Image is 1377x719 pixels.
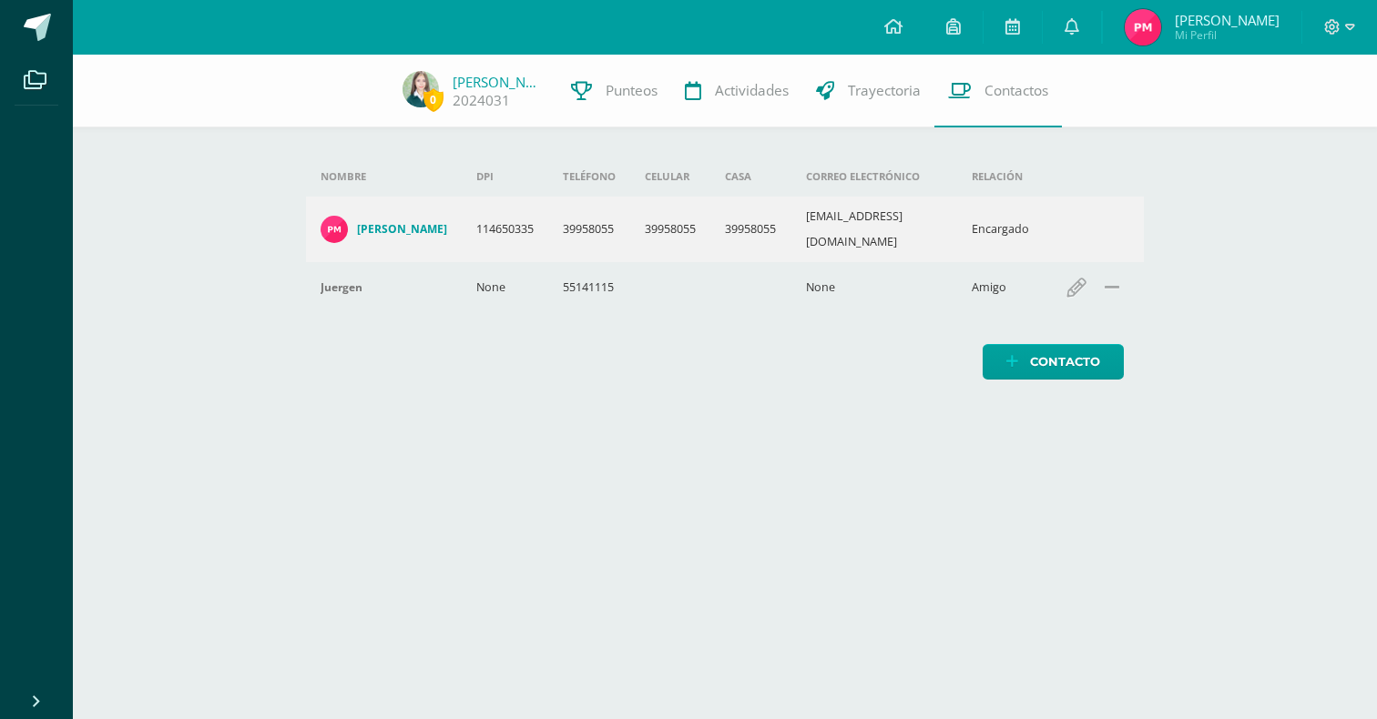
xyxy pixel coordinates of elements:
th: Casa [710,157,790,197]
td: [EMAIL_ADDRESS][DOMAIN_NAME] [791,197,957,262]
td: Amigo [957,262,1044,312]
a: Contacto [983,344,1124,380]
a: Punteos [557,55,671,127]
td: None [462,262,548,312]
a: [PERSON_NAME] [453,73,544,91]
td: Encargado [957,197,1044,262]
a: 2024031 [453,91,510,110]
span: Contacto [1030,345,1100,379]
a: Trayectoria [802,55,934,127]
div: Juergen [321,280,447,295]
th: Celular [630,157,710,197]
span: 0 [423,88,444,111]
td: 114650335 [462,197,548,262]
span: Mi Perfil [1175,27,1280,43]
td: 39958055 [548,197,630,262]
a: [PERSON_NAME] [321,216,447,243]
a: Contactos [934,55,1062,127]
th: Nombre [306,157,462,197]
h4: [PERSON_NAME] [357,222,447,237]
h4: Juergen [321,280,362,295]
td: None [791,262,957,312]
span: Actividades [715,81,789,100]
img: 60f76497de070247025426f153d45170.png [1125,9,1161,46]
a: Actividades [671,55,802,127]
th: Correo electrónico [791,157,957,197]
th: Teléfono [548,157,630,197]
span: Contactos [984,81,1048,100]
th: Relación [957,157,1044,197]
th: DPI [462,157,548,197]
td: 39958055 [710,197,790,262]
td: 39958055 [630,197,710,262]
span: Trayectoria [848,81,921,100]
img: 71ab4273b0191ded164dc420c301b504.png [403,71,439,107]
td: 55141115 [548,262,630,312]
img: 5b41d1179872e509ad6671f8692bed68.png [321,216,348,243]
span: Punteos [606,81,658,100]
span: [PERSON_NAME] [1175,11,1280,29]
